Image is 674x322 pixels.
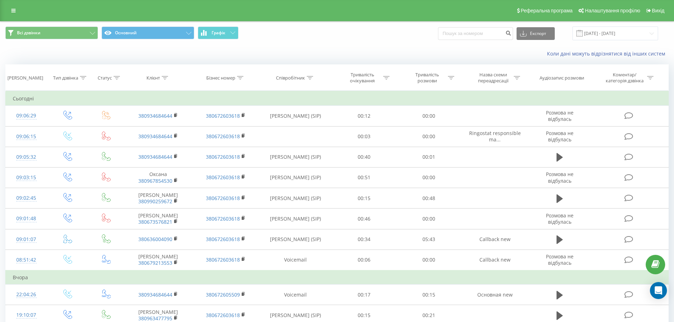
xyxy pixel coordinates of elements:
div: 08:51:42 [13,253,40,267]
td: 00:00 [397,106,461,126]
td: [PERSON_NAME] [125,209,192,229]
a: 380636004090 [138,236,172,242]
a: Коли дані можуть відрізнятися вiд інших систем [547,50,669,57]
td: Сьогодні [6,92,669,106]
a: 380672603618 [206,215,240,222]
div: [PERSON_NAME] [7,75,43,81]
td: [PERSON_NAME] [125,188,192,209]
div: Коментар/категорія дзвінка [604,72,645,84]
td: Voicemail [259,285,332,305]
button: Основний [102,27,194,39]
a: 380672603618 [206,174,240,181]
span: Розмова не відбулась [546,171,574,184]
td: 00:12 [332,106,397,126]
span: Реферальна програма [521,8,573,13]
button: Графік [198,27,238,39]
a: 380672603618 [206,312,240,318]
span: Графік [212,30,225,35]
td: 00:06 [332,250,397,270]
div: Тривалість очікування [344,72,381,84]
td: 05:43 [397,229,461,250]
td: 00:15 [332,188,397,209]
button: Всі дзвінки [5,27,98,39]
td: 00:00 [397,250,461,270]
td: 00:00 [397,209,461,229]
span: Ringostat responsible ma... [469,130,521,143]
a: 380679213553 [138,259,172,266]
div: Бізнес номер [206,75,235,81]
span: Розмова не відбулась [546,109,574,122]
a: 380673576821 [138,218,172,225]
div: 09:05:32 [13,150,40,164]
td: 00:15 [397,285,461,305]
a: 380672603618 [206,236,240,242]
span: Налаштування профілю [585,8,640,13]
span: Розмова не відбулась [546,253,574,266]
td: 00:46 [332,209,397,229]
div: 09:06:15 [13,130,40,144]
a: 380672603618 [206,195,240,201]
a: 380672603618 [206,112,240,119]
a: 380967854530 [138,177,172,184]
td: [PERSON_NAME] (SIP) [259,209,332,229]
button: Експорт [517,27,555,40]
td: 00:34 [332,229,397,250]
div: 09:01:48 [13,212,40,226]
a: 380934684644 [138,112,172,119]
div: Аудіозапис розмови [540,75,584,81]
td: 00:17 [332,285,397,305]
span: Всі дзвінки [17,30,40,36]
td: [PERSON_NAME] (SIP) [259,188,332,209]
td: Основная new [461,285,528,305]
span: Вихід [652,8,664,13]
div: Статус [98,75,112,81]
div: 09:03:15 [13,171,40,185]
a: 380963477795 [138,315,172,322]
td: [PERSON_NAME] (SIP) [259,106,332,126]
td: 00:40 [332,147,397,167]
td: Callback new [461,229,528,250]
a: 380934684644 [138,133,172,140]
div: 09:02:45 [13,191,40,205]
td: 00:00 [397,126,461,147]
a: 380672605509 [206,291,240,298]
td: [PERSON_NAME] (SIP) [259,229,332,250]
a: 380990259672 [138,198,172,205]
td: 00:01 [397,147,461,167]
td: 00:51 [332,167,397,188]
div: Співробітник [276,75,305,81]
a: 380672603618 [206,153,240,160]
a: 380934684644 [138,291,172,298]
td: Вчора [6,270,669,285]
td: [PERSON_NAME] (SIP) [259,167,332,188]
td: [PERSON_NAME] [125,250,192,270]
div: Тривалість розмови [408,72,446,84]
div: Тип дзвінка [53,75,78,81]
td: [PERSON_NAME] (SIP) [259,147,332,167]
div: 09:01:07 [13,233,40,246]
div: 19:10:07 [13,308,40,322]
div: Клієнт [146,75,160,81]
div: 22:04:26 [13,288,40,301]
a: 380934684644 [138,153,172,160]
a: 380672603618 [206,256,240,263]
div: 09:06:29 [13,109,40,123]
td: Callback new [461,250,528,270]
td: Voicemail [259,250,332,270]
input: Пошук за номером [438,27,513,40]
span: Розмова не відбулась [546,212,574,225]
td: 00:03 [332,126,397,147]
div: Open Intercom Messenger [650,282,667,299]
div: Назва схеми переадресації [474,72,512,84]
a: 380672603618 [206,133,240,140]
td: Оксана [125,167,192,188]
td: 00:48 [397,188,461,209]
span: Розмова не відбулась [546,130,574,143]
td: 00:00 [397,167,461,188]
